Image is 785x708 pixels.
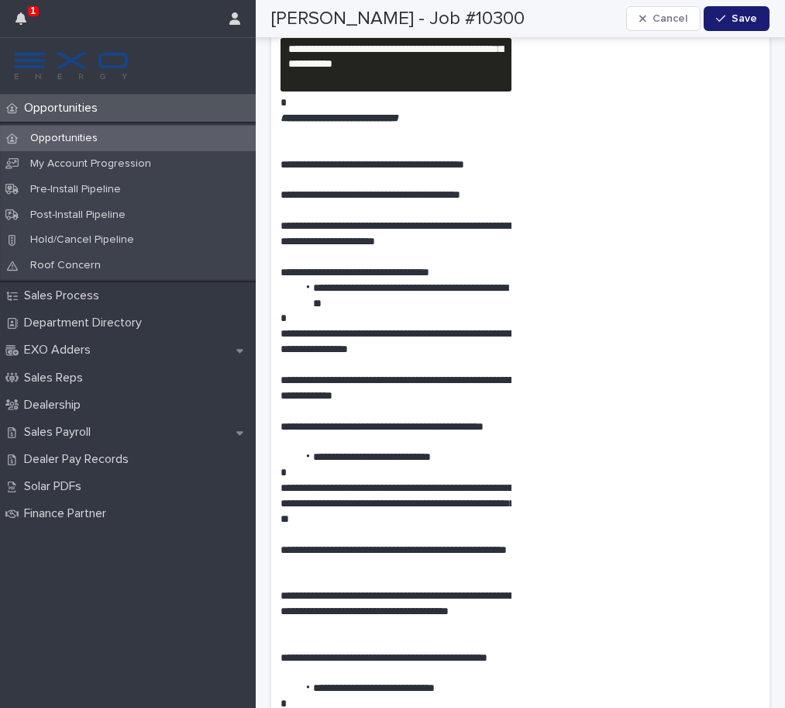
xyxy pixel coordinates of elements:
[12,50,130,81] img: FKS5r6ZBThi8E5hshIGi
[652,13,687,24] span: Cancel
[18,479,94,494] p: Solar PDFs
[18,343,103,357] p: EXO Adders
[18,288,112,303] p: Sales Process
[18,132,110,145] p: Opportunities
[15,9,36,37] div: 1
[18,506,119,521] p: Finance Partner
[18,259,113,272] p: Roof Concern
[18,233,146,247] p: Hold/Cancel Pipeline
[626,6,701,31] button: Cancel
[732,13,757,24] span: Save
[18,452,141,467] p: Dealer Pay Records
[18,425,103,440] p: Sales Payroll
[30,5,36,16] p: 1
[18,183,133,196] p: Pre-Install Pipeline
[18,316,154,330] p: Department Directory
[704,6,770,31] button: Save
[18,209,138,222] p: Post-Install Pipeline
[18,157,164,171] p: My Account Progression
[271,8,525,30] h2: [PERSON_NAME] - Job #10300
[18,398,93,413] p: Dealership
[18,371,95,385] p: Sales Reps
[18,101,110,116] p: Opportunities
